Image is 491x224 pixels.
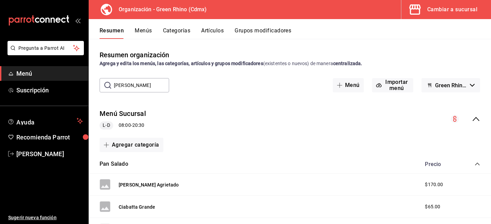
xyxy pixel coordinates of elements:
[100,27,491,39] div: navigation tabs
[114,78,169,92] input: Buscar menú
[89,103,491,135] div: collapse-menu-row
[5,49,84,57] a: Pregunta a Parrot AI
[333,61,362,66] strong: centralizada.
[418,161,462,167] div: Precio
[100,122,113,129] span: L-D
[75,18,80,23] button: open_drawer_menu
[119,181,179,188] button: [PERSON_NAME] Agrietado
[100,27,124,39] button: Resumen
[16,117,74,125] span: Ayuda
[8,41,84,55] button: Pregunta a Parrot AI
[100,109,146,119] button: Menú Sucursal
[18,45,73,52] span: Pregunta a Parrot AI
[100,160,128,168] button: Pan Salado
[113,5,207,14] h3: Organización - Green Rhino (Cdmx)
[421,78,480,92] button: Green Rhino - Borrador
[425,203,440,210] span: $65.00
[135,27,152,39] button: Menús
[372,78,413,92] button: Importar menú
[100,50,169,60] div: Resumen organización
[163,27,191,39] button: Categorías
[16,86,83,95] span: Suscripción
[100,61,263,66] strong: Agrega y edita los menús, las categorías, artículos y grupos modificadores
[475,161,480,167] button: collapse-category-row
[201,27,224,39] button: Artículos
[119,204,155,210] button: Ciabatta Grande
[235,27,291,39] button: Grupos modificadores
[100,60,480,67] div: (existentes o nuevos) de manera
[435,82,467,89] span: Green Rhino - Borrador
[425,181,443,188] span: $170.00
[100,138,163,152] button: Agregar categoría
[100,121,146,130] div: 08:00 - 20:30
[16,133,83,142] span: Recomienda Parrot
[333,78,364,92] button: Menú
[8,214,83,221] span: Sugerir nueva función
[16,69,83,78] span: Menú
[16,149,83,159] span: [PERSON_NAME]
[427,5,477,14] div: Cambiar a sucursal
